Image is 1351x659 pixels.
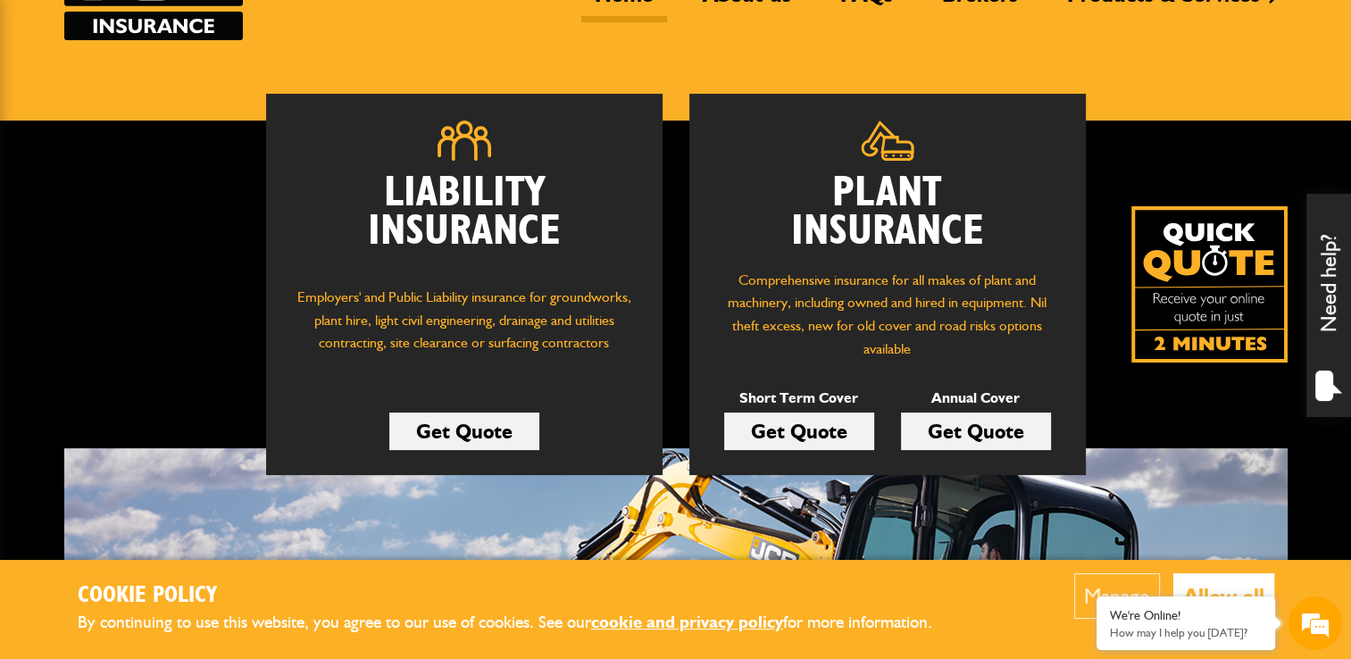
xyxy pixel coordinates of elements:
h2: Plant Insurance [716,174,1059,251]
a: Get Quote [901,413,1051,450]
h2: Cookie Policy [78,582,962,610]
img: Quick Quote [1131,206,1288,363]
div: We're Online! [1110,608,1262,623]
a: cookie and privacy policy [591,612,783,632]
button: Allow all [1173,573,1274,619]
textarea: Type your message and hit 'Enter' [23,323,326,504]
input: Enter your email address [23,218,326,257]
em: Start Chat [243,518,324,542]
p: Short Term Cover [724,387,874,410]
img: d_20077148190_company_1631870298795_20077148190 [30,99,75,124]
input: Enter your phone number [23,271,326,310]
p: How may I help you today? [1110,626,1262,639]
div: Need help? [1306,194,1351,417]
div: Chat with us now [93,100,300,123]
div: Minimize live chat window [293,9,336,52]
p: Comprehensive insurance for all makes of plant and machinery, including owned and hired in equipm... [716,269,1059,360]
p: By continuing to use this website, you agree to our use of cookies. See our for more information. [78,609,962,637]
h2: Liability Insurance [293,174,636,269]
input: Enter your last name [23,165,326,204]
p: Annual Cover [901,387,1051,410]
a: Get Quote [724,413,874,450]
button: Manage [1074,573,1160,619]
p: Employers' and Public Liability insurance for groundworks, plant hire, light civil engineering, d... [293,286,636,371]
a: Get Quote [389,413,539,450]
a: Get your insurance quote isn just 2-minutes [1131,206,1288,363]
